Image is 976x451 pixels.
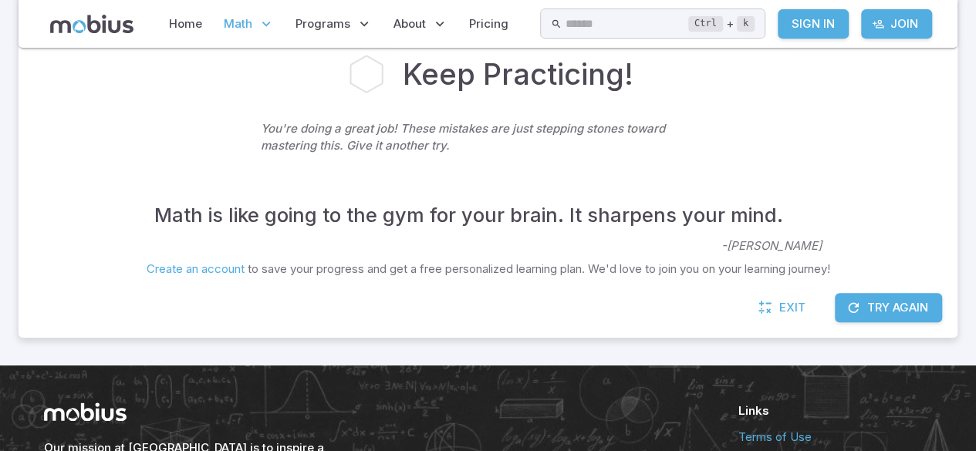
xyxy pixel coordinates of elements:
kbd: Ctrl [688,16,723,32]
p: You're doing a great job! These mistakes are just stepping stones toward mastering this. Give it ... [261,105,715,170]
a: Sign In [778,9,849,39]
span: Programs [296,15,350,32]
h6: Links [738,402,933,419]
a: Join [861,9,932,39]
a: Exit [750,293,816,322]
span: About [393,15,426,32]
p: - [PERSON_NAME] [721,176,822,254]
kbd: k [737,16,755,32]
a: Terms of Use [738,429,933,446]
h2: Keep Practicing! [403,52,633,96]
p: to save your progress and get a free personalized learning plan. We'd love to join you on your le... [147,261,830,278]
h4: Math is like going to the gym for your brain. It sharpens your mind. [154,200,783,231]
a: Create an account [147,261,245,276]
a: Pricing [464,6,513,42]
button: Try Again [835,293,942,322]
div: + [688,15,755,33]
a: Home [164,6,207,42]
span: Math [224,15,252,32]
span: Exit [779,299,805,316]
